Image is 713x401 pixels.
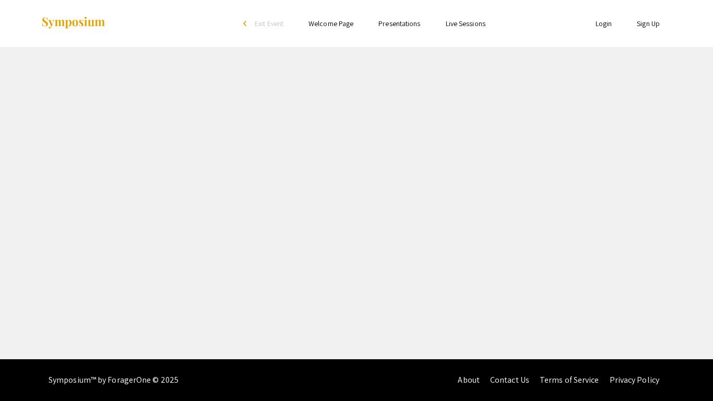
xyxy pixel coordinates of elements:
a: Terms of Service [540,374,599,385]
div: Symposium™ by ForagerOne © 2025 [49,359,179,401]
a: Live Sessions [446,19,485,28]
span: Exit Event [255,19,283,28]
a: Welcome Page [308,19,353,28]
a: Sign Up [637,19,660,28]
div: arrow_back_ios [243,20,249,27]
a: Privacy Policy [610,374,659,385]
a: Presentations [378,19,420,28]
a: About [458,374,480,385]
img: Symposium by ForagerOne [41,16,106,30]
a: Login [596,19,612,28]
a: Contact Us [490,374,529,385]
